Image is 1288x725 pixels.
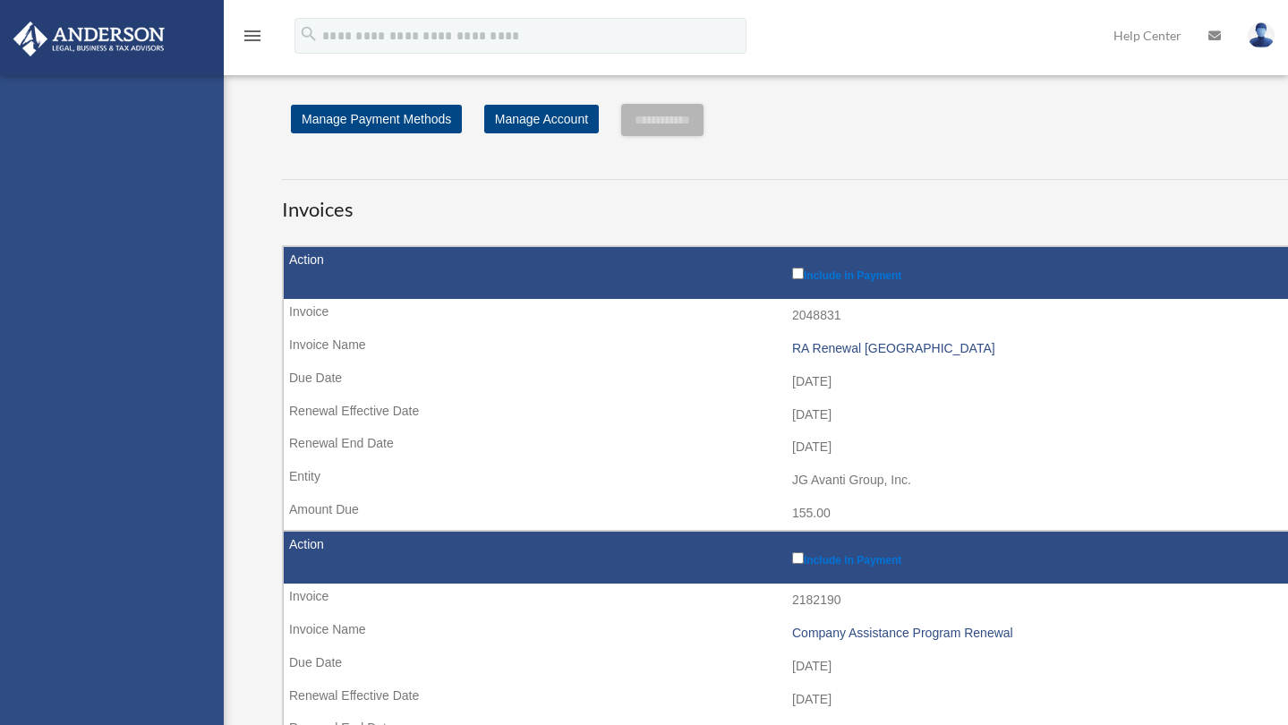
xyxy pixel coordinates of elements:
[792,552,804,564] input: Include in Payment
[8,21,170,56] img: Anderson Advisors Platinum Portal
[242,31,263,47] a: menu
[299,24,319,44] i: search
[792,268,804,279] input: Include in Payment
[484,105,599,133] a: Manage Account
[291,105,462,133] a: Manage Payment Methods
[1248,22,1275,48] img: User Pic
[242,25,263,47] i: menu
